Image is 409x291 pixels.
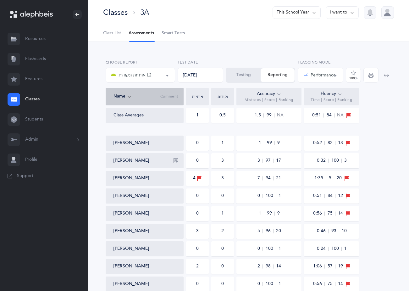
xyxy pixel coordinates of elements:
[254,113,264,117] span: 1.5
[221,246,224,252] div: 0
[277,140,280,146] span: 9
[178,59,223,65] label: Test Date
[277,112,284,119] span: NA
[113,263,149,270] button: [PERSON_NAME]
[329,176,334,180] span: 5
[257,247,263,251] span: 0
[265,176,274,180] span: 94
[213,95,232,98] div: נקודות
[338,263,343,270] span: 19
[111,71,152,79] div: אותיות ונקודות L2
[196,228,199,234] div: 3
[298,68,343,83] button: Performance
[103,30,121,36] span: Class List
[103,7,128,18] div: Classes
[331,247,342,251] span: 100
[313,282,325,286] span: 0:56
[245,98,293,103] span: Mistakes | Score | Ranking
[344,158,347,164] span: 3
[273,6,321,19] button: This School Year
[221,228,224,234] div: 2
[221,158,224,164] div: 3
[326,6,359,19] button: I want to
[188,95,207,98] div: אותיות
[113,228,149,234] button: [PERSON_NAME]
[313,194,325,198] span: 0:51
[196,158,199,164] div: 0
[298,59,343,65] label: Flagging Mode
[338,210,343,217] span: 14
[257,176,263,180] span: 7
[196,281,199,287] div: 0
[313,264,325,268] span: 1:06
[276,228,281,234] span: 20
[113,175,149,182] button: [PERSON_NAME]
[221,281,224,287] div: 0
[257,282,263,286] span: 0
[178,68,223,83] div: [DATE]
[113,112,144,119] div: Class Averages
[113,93,160,100] div: Name
[337,112,344,119] span: NA
[113,281,149,287] button: [PERSON_NAME]
[113,158,149,164] button: [PERSON_NAME]
[267,141,275,145] span: 99
[331,159,342,163] span: 100
[349,77,357,80] div: 100
[258,141,264,145] span: 1
[312,113,324,117] span: 0:51
[226,68,261,82] button: Testing
[113,193,149,199] button: [PERSON_NAME]
[344,246,347,252] span: 1
[327,141,335,145] span: 82
[196,263,199,270] div: 2
[327,194,335,198] span: 84
[338,140,343,146] span: 13
[317,159,329,163] span: 0:32
[257,229,263,233] span: 5
[265,229,274,233] span: 96
[113,210,149,217] button: [PERSON_NAME]
[221,263,224,270] div: 0
[276,175,281,182] span: 21
[327,264,335,268] span: 57
[113,140,149,146] button: [PERSON_NAME]
[279,281,281,287] span: 1
[257,194,263,198] span: 0
[355,76,357,80] span: %
[265,247,276,251] span: 100
[257,159,263,163] span: 3
[257,91,281,98] div: Accuracy
[219,112,226,119] div: 0.5
[106,59,175,65] label: Choose report
[196,140,199,146] div: 0
[279,246,281,252] span: 1
[338,281,343,287] span: 14
[317,247,329,251] span: 0:24
[314,176,326,180] span: 1:35
[342,228,347,234] span: 10
[221,140,224,146] div: 1
[327,211,335,215] span: 75
[265,264,274,268] span: 98
[221,175,224,182] div: 3
[196,246,199,252] div: 0
[346,68,361,83] button: 100%
[221,210,224,217] div: 1
[317,229,329,233] span: 0:46
[303,72,336,79] div: Performance
[113,246,149,252] button: [PERSON_NAME]
[311,98,352,103] span: Time | Score | Ranking
[277,210,280,217] span: 9
[221,193,224,199] div: 0
[140,7,149,18] div: 3A
[267,211,275,215] span: 99
[162,30,185,36] span: Smart Tests
[196,210,199,217] div: 0
[257,264,263,268] span: 2
[265,282,276,286] span: 100
[321,91,342,98] div: Fluency
[313,211,325,215] span: 0:56
[279,193,281,199] span: 1
[196,112,199,119] div: 1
